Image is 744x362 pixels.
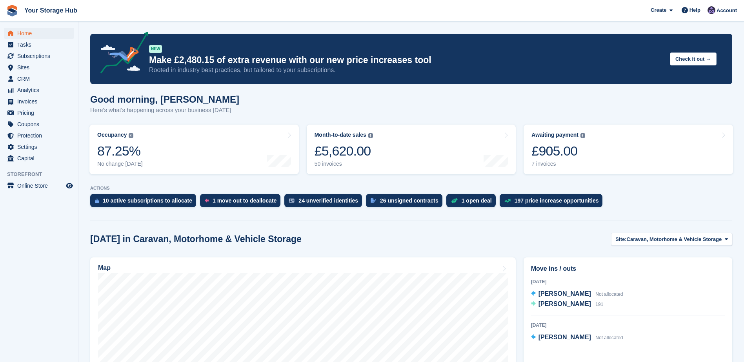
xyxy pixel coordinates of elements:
[4,107,74,118] a: menu
[538,334,591,340] span: [PERSON_NAME]
[298,197,358,204] div: 24 unverified identities
[98,264,111,271] h2: Map
[531,333,623,343] a: [PERSON_NAME] Not allocated
[451,198,458,203] img: deal-1b604bf984904fb50ccaf53a9ad4b4a5d6e5aea283cecdc64d6e3604feb123c2.svg
[4,130,74,141] a: menu
[615,235,626,243] span: Site:
[17,119,64,130] span: Coupons
[446,194,500,211] a: 1 open deal
[689,6,700,14] span: Help
[500,194,607,211] a: 197 price increase opportunities
[380,197,438,204] div: 26 unsigned contracts
[611,233,732,246] button: Site: Caravan, Motorhome & Vehicle Storage
[531,322,725,329] div: [DATE]
[95,198,99,203] img: active_subscription_to_allocate_icon-d502201f5373d7db506a760aba3b589e785aa758c864c3986d89f69b8ff3...
[17,153,64,164] span: Capital
[90,106,239,115] p: Here's what's happening across your business [DATE]
[213,197,276,204] div: 1 move out to deallocate
[4,51,74,62] a: menu
[315,143,373,159] div: £5,620.00
[129,133,133,138] img: icon-info-grey-7440780725fd019a000dd9b08b2336e03edf1995a4989e88bcd33f0948082b44.svg
[708,6,715,14] img: Liam Beddard
[97,143,143,159] div: 87.25%
[17,39,64,50] span: Tasks
[595,335,623,340] span: Not allocated
[531,143,585,159] div: £905.00
[90,234,302,244] h2: [DATE] in Caravan, Motorhome & Vehicle Storage
[4,119,74,130] a: menu
[17,130,64,141] span: Protection
[17,107,64,118] span: Pricing
[4,141,74,152] a: menu
[580,133,585,138] img: icon-info-grey-7440780725fd019a000dd9b08b2336e03edf1995a4989e88bcd33f0948082b44.svg
[17,85,64,96] span: Analytics
[307,125,516,174] a: Month-to-date sales £5,620.00 50 invoices
[670,52,717,65] button: Check it out →
[595,302,603,307] span: 191
[17,180,64,191] span: Online Store
[17,73,64,84] span: CRM
[17,51,64,62] span: Subscriptions
[4,85,74,96] a: menu
[149,45,162,53] div: NEW
[627,235,722,243] span: Caravan, Motorhome & Vehicle Storage
[531,289,623,299] a: [PERSON_NAME] Not allocated
[90,186,732,191] p: ACTIONS
[4,28,74,39] a: menu
[4,39,74,50] a: menu
[200,194,284,211] a: 1 move out to deallocate
[7,170,78,178] span: Storefront
[97,161,143,167] div: No change [DATE]
[651,6,666,14] span: Create
[366,194,446,211] a: 26 unsigned contracts
[17,96,64,107] span: Invoices
[531,264,725,273] h2: Move ins / outs
[17,28,64,39] span: Home
[371,198,376,203] img: contract_signature_icon-13c848040528278c33f63329250d36e43548de30e8caae1d1a13099fd9432cc5.svg
[97,132,127,138] div: Occupancy
[90,194,200,211] a: 10 active subscriptions to allocate
[4,96,74,107] a: menu
[315,132,366,138] div: Month-to-date sales
[289,198,295,203] img: verify_identity-adf6edd0f0f0b5bbfe63781bf79b02c33cf7c696d77639b501bdc392416b5a36.svg
[205,198,209,203] img: move_outs_to_deallocate_icon-f764333ba52eb49d3ac5e1228854f67142a1ed5810a6f6cc68b1a99e826820c5.svg
[4,180,74,191] a: menu
[90,94,239,105] h1: Good morning, [PERSON_NAME]
[315,161,373,167] div: 50 invoices
[717,7,737,14] span: Account
[4,153,74,164] a: menu
[538,300,591,307] span: [PERSON_NAME]
[538,290,591,297] span: [PERSON_NAME]
[531,132,578,138] div: Awaiting payment
[149,54,664,66] p: Make £2,480.15 of extra revenue with our new price increases tool
[368,133,373,138] img: icon-info-grey-7440780725fd019a000dd9b08b2336e03edf1995a4989e88bcd33f0948082b44.svg
[89,125,299,174] a: Occupancy 87.25% No change [DATE]
[103,197,192,204] div: 10 active subscriptions to allocate
[149,66,664,74] p: Rooted in industry best practices, but tailored to your subscriptions.
[504,199,511,203] img: price_increase_opportunities-93ffe204e8149a01c8c9dc8f82e8f89637d9d84a8eef4429ea346261dce0b2c0.svg
[531,278,725,285] div: [DATE]
[17,141,64,152] span: Settings
[21,4,80,17] a: Your Storage Hub
[524,125,733,174] a: Awaiting payment £905.00 7 invoices
[4,62,74,73] a: menu
[65,181,74,190] a: Preview store
[531,299,604,310] a: [PERSON_NAME] 191
[94,32,149,76] img: price-adjustments-announcement-icon-8257ccfd72463d97f412b2fc003d46551f7dbcb40ab6d574587a9cd5c0d94...
[284,194,366,211] a: 24 unverified identities
[4,73,74,84] a: menu
[6,5,18,16] img: stora-icon-8386f47178a22dfd0bd8f6a31ec36ba5ce8667c1dd55bd0f319d3a0aa187defe.svg
[531,161,585,167] div: 7 invoices
[17,62,64,73] span: Sites
[515,197,599,204] div: 197 price increase opportunities
[462,197,492,204] div: 1 open deal
[595,291,623,297] span: Not allocated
